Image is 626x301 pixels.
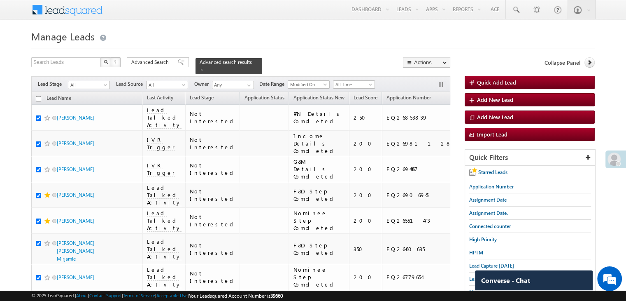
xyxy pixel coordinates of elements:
a: [PERSON_NAME] [57,140,94,146]
div: Quick Filters [465,150,595,166]
div: 200 [354,191,378,199]
span: Lead Talked Activity [147,106,182,129]
span: IVR Trigger [147,136,175,151]
input: Type to Search [212,81,254,89]
span: Application Status [244,94,284,101]
a: [PERSON_NAME] [57,166,94,172]
a: [PERSON_NAME] [57,115,94,121]
a: Application Status New [289,93,348,104]
div: Not Interested [190,213,236,228]
span: Add New Lead [477,113,513,120]
textarea: Type your message and click 'Submit' [11,76,150,229]
span: Advanced Search [131,59,171,66]
a: [PERSON_NAME] [PERSON_NAME] Mirjamle [57,240,94,262]
span: 39660 [270,293,283,299]
a: Modified On [288,80,330,89]
div: 200 [354,217,378,224]
img: Search [104,60,108,64]
a: All [146,81,188,89]
div: Nominee Step Completed [293,266,345,288]
div: Not Interested [190,270,236,285]
span: High Priority [469,236,497,242]
a: [PERSON_NAME] [57,192,94,198]
a: [PERSON_NAME] [57,274,94,280]
span: Collapse Panel [545,59,580,66]
span: Application Status New [293,94,344,101]
a: Terms of Service [123,293,155,298]
div: Not Interested [190,136,236,151]
span: Connected counter [469,223,511,229]
span: Application Number [386,94,431,101]
div: 200 [354,273,378,281]
span: Lead Stage [190,94,214,101]
span: ? [114,59,118,66]
div: Not Interested [190,162,236,176]
span: HPTM [469,249,483,256]
div: EQ26853839 [386,114,451,121]
a: [PERSON_NAME] [57,218,94,224]
span: Assignment Date. [469,210,508,216]
span: Lead Score [354,94,377,101]
span: Lead Talked Activity [147,209,182,232]
div: 250 [354,114,378,121]
span: Application Number [469,183,514,190]
div: EQ26981128 [386,140,451,147]
span: Lead Talked Activity [147,266,182,288]
a: Last Activity [143,93,177,104]
span: Lead Talked Activity [147,238,182,260]
a: Contact Support [89,293,122,298]
span: © 2025 LeadSquared | | | | | [31,292,283,300]
span: Quick Add Lead [477,79,516,86]
span: All Time [333,81,372,88]
div: EQ26944467 [386,165,451,173]
div: F&O Step Completed [293,242,345,256]
a: Lead Score [349,93,382,104]
div: 350 [354,245,378,253]
div: Leave a message [43,43,138,54]
span: Date Range [259,80,288,88]
div: EQ26906945 [386,191,451,199]
span: Starred Leads [478,169,507,175]
span: Messages [469,289,490,295]
span: Lead Talked Activity [147,184,182,206]
div: EQ26551473 [386,217,451,224]
span: Lead Stage [38,80,68,88]
span: Manage Leads [31,30,95,43]
span: Lead Source [116,80,146,88]
div: Minimize live chat window [135,4,155,24]
a: Acceptable Use [156,293,188,298]
span: Advanced search results [200,59,252,65]
span: Assignment Date [469,197,507,203]
em: Submit [121,237,149,248]
button: Actions [403,57,450,68]
div: EQ26460635 [386,245,451,253]
div: G&M Details Completed [293,158,345,180]
span: Lead Capture [DATE] [469,263,514,269]
span: Lead Capture [DATE] [469,276,514,282]
a: Lead Stage [186,93,218,104]
span: Add New Lead [477,96,513,103]
div: Not Interested [190,188,236,202]
div: 200 [354,165,378,173]
a: Application Status [240,93,288,104]
span: IVR Trigger [147,162,175,176]
div: EQ26779654 [386,273,451,281]
div: Not Interested [190,110,236,125]
span: Import Lead [477,131,507,138]
a: Show All Items [243,81,253,89]
a: About [76,293,88,298]
div: 200 [354,140,378,147]
input: Check all records [36,96,41,101]
span: Owner [194,80,212,88]
div: F&O Step Completed [293,188,345,202]
div: Not Interested [190,242,236,256]
img: d_60004797649_company_0_60004797649 [14,43,35,54]
span: All [68,81,107,89]
span: Converse - Chat [481,277,530,284]
button: ? [111,57,121,67]
span: All [147,81,186,89]
span: Your Leadsquared Account Number is [189,293,283,299]
a: All Time [333,80,375,89]
a: Application Number [382,93,435,104]
div: PAN Details Completed [293,110,345,125]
